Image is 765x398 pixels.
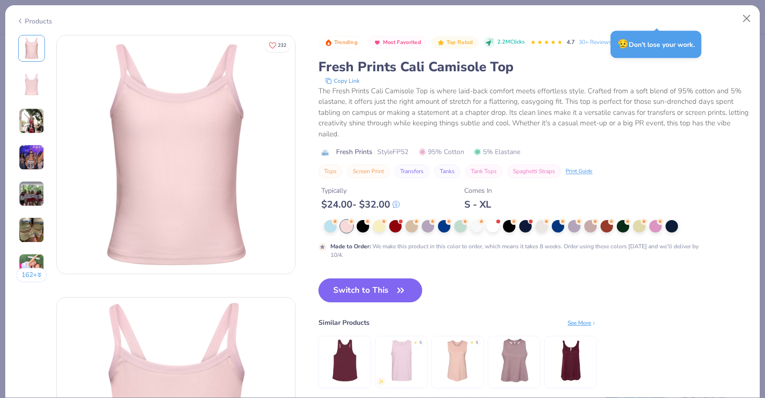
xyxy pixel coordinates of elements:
button: copy to clipboard [322,76,362,86]
div: 4.7 Stars [530,35,563,50]
img: newest.gif [378,379,384,385]
img: User generated content [19,108,44,134]
div: We make this product in this color to order, which means it takes 8 weeks. Order using these colo... [330,242,701,259]
div: See More [568,319,597,327]
button: Tanks [434,165,460,178]
div: Fresh Prints Cali Camisole Top [318,58,749,76]
button: Transfers [394,165,429,178]
button: 162+ [16,268,47,282]
button: Close [738,10,756,28]
div: Similar Products [318,318,370,328]
span: 95% Cotton [419,147,464,157]
a: 30+ Reviews [579,38,618,46]
button: Badge Button [432,36,478,49]
div: 5 [419,340,422,346]
button: Switch to This [318,278,422,302]
img: User generated content [19,254,44,279]
button: Spaghetti Straps [507,165,561,178]
span: 2.2M Clicks [497,38,525,46]
div: Products [16,16,52,26]
img: Bella + Canvas Women's Racerback Cropped Tank [492,338,537,383]
div: $ 24.00 - $ 32.00 [321,199,400,210]
div: ★ [470,340,474,343]
img: Top Rated sort [437,39,445,46]
span: Style FP52 [377,147,408,157]
img: Bella + Canvas Ladies' Flowy Side Slit Tank [548,338,593,383]
img: Bella + Canvas Ladies' Jersey Muscle Tank [435,338,481,383]
img: Trending sort [325,39,332,46]
div: S - XL [464,199,492,210]
div: 5 [476,340,478,346]
img: User generated content [19,181,44,207]
div: The Fresh Prints Cali Camisole Top is where laid-back comfort meets effortless style. Crafted fro... [318,86,749,140]
img: User generated content [19,217,44,243]
button: Badge Button [319,36,362,49]
button: Badge Button [368,36,426,49]
span: Most Favorited [383,40,421,45]
img: User generated content [19,144,44,170]
img: Los Angeles Apparel Tri Blend Racerback Tank 3.7oz [322,338,368,383]
span: 5% Elastane [474,147,520,157]
img: Comfort Colors Adult Heavyweight RS Tank [379,338,424,383]
span: 232 [278,43,286,48]
span: Trending [334,40,358,45]
span: Fresh Prints [336,147,372,157]
img: Back [20,73,43,96]
div: Comes In [464,186,492,196]
img: Most Favorited sort [373,39,381,46]
img: brand logo [318,149,331,156]
button: Tops [318,165,342,178]
button: Tank Tops [465,165,503,178]
button: Screen Print [347,165,390,178]
div: Print Guide [566,167,592,176]
div: ★ [414,340,417,343]
img: Front [20,37,43,60]
div: Typically [321,186,400,196]
strong: Made to Order : [330,243,371,250]
span: Top Rated [447,40,473,45]
span: 4.7 [567,38,575,46]
img: Front [57,35,295,274]
button: Like [264,38,291,52]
